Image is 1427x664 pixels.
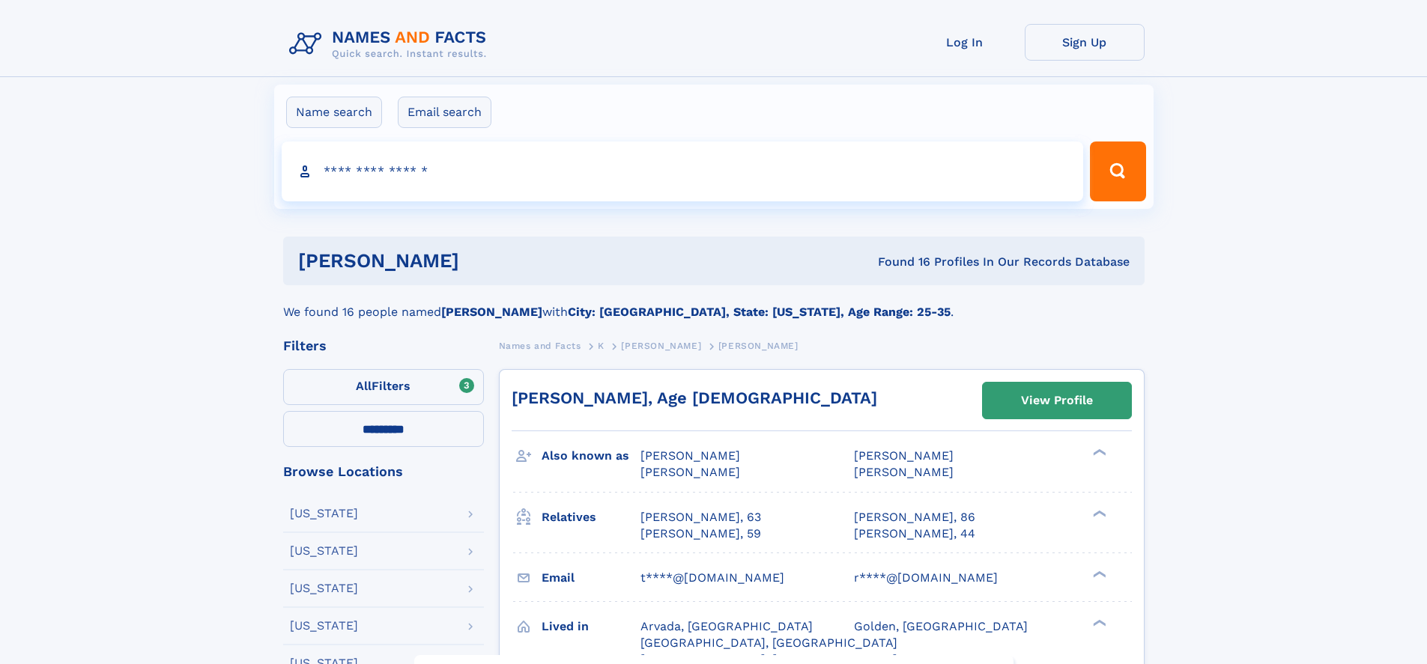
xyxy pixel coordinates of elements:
a: K [598,336,605,355]
div: [US_STATE] [290,545,358,557]
h3: Relatives [542,505,640,530]
label: Email search [398,97,491,128]
span: [PERSON_NAME] [854,465,954,479]
span: [PERSON_NAME] [854,448,954,463]
label: Name search [286,97,382,128]
div: ❯ [1089,569,1107,579]
a: [PERSON_NAME], 44 [854,526,975,542]
div: [US_STATE] [290,582,358,594]
span: Arvada, [GEOGRAPHIC_DATA] [640,619,813,633]
b: City: [GEOGRAPHIC_DATA], State: [US_STATE], Age Range: 25-35 [568,305,951,319]
div: Browse Locations [283,465,484,478]
div: We found 16 people named with . [283,285,1145,321]
a: [PERSON_NAME], 59 [640,526,761,542]
a: [PERSON_NAME], 63 [640,509,761,526]
a: [PERSON_NAME] [621,336,701,355]
div: ❯ [1089,508,1107,518]
a: View Profile [983,383,1131,418]
span: All [356,379,372,393]
span: [PERSON_NAME] [621,341,701,351]
h3: Also known as [542,443,640,469]
div: View Profile [1021,383,1093,418]
input: search input [282,141,1084,201]
h3: Email [542,565,640,591]
span: [GEOGRAPHIC_DATA], [GEOGRAPHIC_DATA] [640,636,897,650]
div: [US_STATE] [290,508,358,520]
div: Found 16 Profiles In Our Records Database [668,254,1130,270]
a: [PERSON_NAME], 86 [854,509,975,526]
span: [PERSON_NAME] [640,448,740,463]
img: Logo Names and Facts [283,24,499,64]
label: Filters [283,369,484,405]
div: Filters [283,339,484,353]
b: [PERSON_NAME] [441,305,542,319]
span: [PERSON_NAME] [640,465,740,479]
button: Search Button [1090,141,1145,201]
h3: Lived in [542,614,640,639]
div: ❯ [1089,448,1107,457]
span: K [598,341,605,351]
a: Log In [905,24,1025,61]
a: [PERSON_NAME], Age [DEMOGRAPHIC_DATA] [512,389,877,407]
span: [PERSON_NAME] [718,341,799,351]
a: Sign Up [1025,24,1145,61]
span: Golden, [GEOGRAPHIC_DATA] [854,619,1028,633]
h1: [PERSON_NAME] [298,252,669,270]
div: [US_STATE] [290,620,358,632]
a: Names and Facts [499,336,581,355]
div: ❯ [1089,618,1107,627]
